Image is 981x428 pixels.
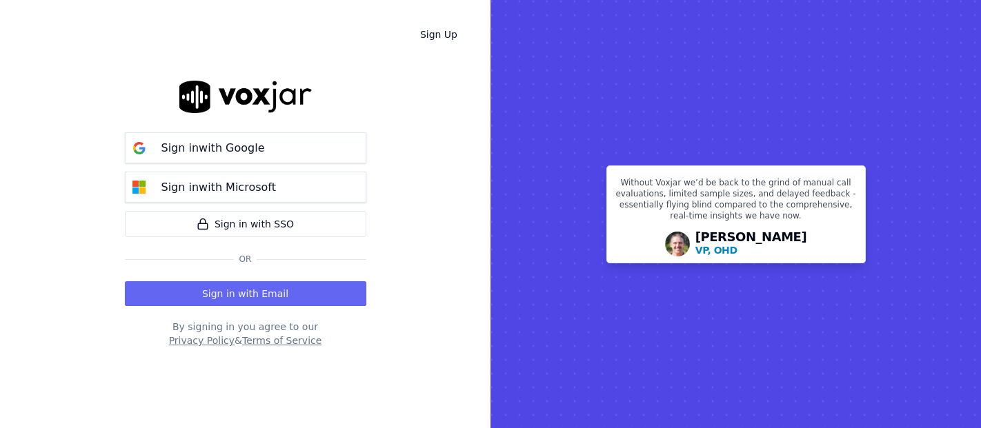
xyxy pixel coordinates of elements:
div: [PERSON_NAME] [695,231,807,257]
p: Sign in with Microsoft [161,179,276,196]
img: Avatar [665,232,690,256]
div: By signing in you agree to our & [125,320,366,347]
button: Sign inwith Google [125,132,366,163]
button: Sign in with Email [125,281,366,306]
img: google Sign in button [126,134,153,162]
button: Terms of Service [242,334,321,347]
img: logo [179,81,312,113]
img: microsoft Sign in button [126,174,153,201]
p: Without Voxjar we’d be back to the grind of manual call evaluations, limited sample sizes, and de... [615,177,857,227]
a: Sign Up [409,22,468,47]
p: Sign in with Google [161,140,265,156]
span: Or [234,254,257,265]
button: Sign inwith Microsoft [125,172,366,203]
button: Privacy Policy [169,334,235,347]
p: VP, OHD [695,243,737,257]
a: Sign in with SSO [125,211,366,237]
